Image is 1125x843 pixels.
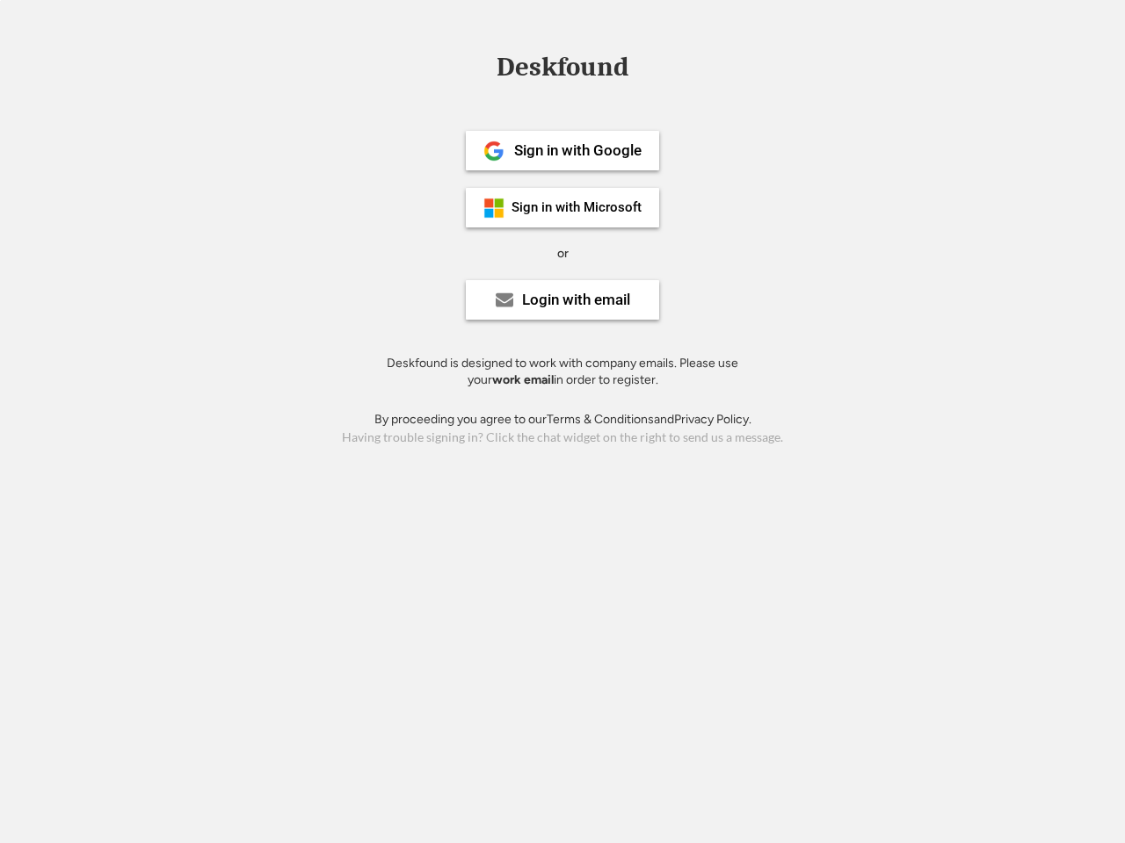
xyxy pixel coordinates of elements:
img: 1024px-Google__G__Logo.svg.png [483,140,504,162]
div: Login with email [522,292,630,307]
strong: work email [492,372,554,387]
a: Terms & Conditions [547,412,654,427]
div: Sign in with Google [514,143,642,158]
img: ms-symbollockup_mssymbol_19.png [483,198,504,219]
div: Deskfound [488,54,637,81]
div: By proceeding you agree to our and [374,411,751,429]
div: Sign in with Microsoft [512,201,642,214]
a: Privacy Policy. [674,412,751,427]
div: or [557,245,569,263]
div: Deskfound is designed to work with company emails. Please use your in order to register. [365,355,760,389]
